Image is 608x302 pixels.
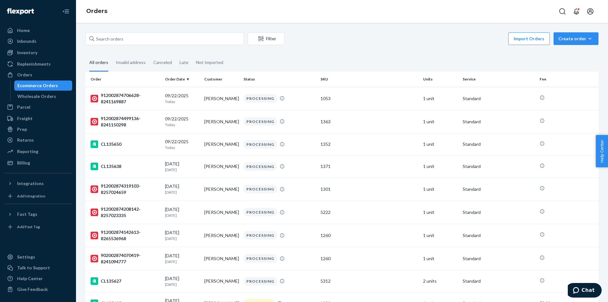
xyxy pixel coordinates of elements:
th: Fee [537,72,598,87]
button: Close Navigation [60,5,72,18]
div: Invalid address [116,54,146,71]
a: Add Integration [4,191,72,201]
td: 2 units [421,270,460,292]
div: [DATE] [165,161,199,172]
a: Home [4,25,72,35]
div: Integrations [17,180,44,187]
td: 1 unit [421,110,460,133]
a: Add Fast Tag [4,222,72,232]
div: 1371 [320,163,418,170]
div: PROCESSING [244,277,277,286]
td: 1 unit [421,87,460,110]
p: Standard [463,163,535,170]
div: 912002874142613-8265536968 [91,229,160,242]
div: CL135650 [91,140,160,148]
iframe: Opens a widget where you can chat to one of our agents [568,283,602,299]
div: Home [17,27,30,34]
a: Help Center [4,273,72,284]
div: PROCESSING [244,162,277,171]
p: [DATE] [165,167,199,172]
p: Today [165,145,199,150]
div: 1260 [320,232,418,239]
div: Canceled [153,54,172,71]
div: PROCESSING [244,140,277,149]
td: 1 unit [421,155,460,177]
td: 1 unit [421,201,460,224]
div: PROCESSING [244,117,277,126]
div: Fast Tags [17,211,37,217]
td: 1 unit [421,247,460,270]
button: Help Center [596,135,608,167]
a: Inbounds [4,36,72,46]
div: 1260 [320,255,418,262]
th: Units [421,72,460,87]
p: [DATE] [165,259,199,264]
div: Late [180,54,188,71]
div: Not Imported [196,54,223,71]
div: 912002874706628-8241169887 [91,92,160,105]
div: Talk to Support [17,265,50,271]
p: [DATE] [165,282,199,287]
div: 5222 [320,209,418,215]
p: Standard [463,186,535,192]
th: Order [85,72,162,87]
div: 1053 [320,95,418,102]
div: 912002874319103-8257024659 [91,183,160,196]
p: Standard [463,232,535,239]
div: Prep [17,126,27,132]
a: Wholesale Orders [14,91,73,101]
div: 09/22/2025 [165,138,199,150]
img: Flexport logo [7,8,34,15]
a: Orders [4,70,72,80]
div: 1363 [320,119,418,125]
td: [PERSON_NAME] [202,270,241,292]
a: Inventory [4,48,72,58]
div: 1301 [320,186,418,192]
div: [DATE] [165,253,199,264]
div: Ecommerce Orders [17,82,58,89]
ol: breadcrumbs [81,2,112,21]
button: Filter [248,32,284,45]
a: Ecommerce Orders [14,80,73,91]
div: Settings [17,254,35,260]
button: Give Feedback [4,284,72,294]
a: Prep [4,124,72,134]
a: Returns [4,135,72,145]
a: Billing [4,158,72,168]
td: [PERSON_NAME] [202,224,241,247]
div: Inventory [17,49,37,56]
a: Orders [86,8,107,15]
div: Help Center [17,275,43,282]
button: Create order [554,32,598,45]
div: [DATE] [165,183,199,195]
a: Settings [4,252,72,262]
input: Search orders [85,32,244,45]
th: Status [241,72,318,87]
div: 912002874499136-8241150298 [91,115,160,128]
td: 1 unit [421,177,460,201]
div: Filter [248,35,284,42]
p: Standard [463,141,535,147]
th: Order Date [162,72,202,87]
div: Add Fast Tag [17,224,40,229]
p: [DATE] [165,190,199,195]
th: SKU [318,72,421,87]
div: PROCESSING [244,208,277,216]
div: All orders [89,54,108,72]
div: Orders [17,72,32,78]
div: Create order [558,35,594,42]
div: Inbounds [17,38,36,44]
div: [DATE] [165,206,199,218]
td: [PERSON_NAME] [202,155,241,177]
div: Wholesale Orders [17,93,56,100]
div: Customer [204,76,238,82]
button: Integrations [4,178,72,189]
div: PROCESSING [244,185,277,193]
td: 1 unit [421,133,460,155]
button: Talk to Support [4,263,72,273]
p: Standard [463,95,535,102]
div: Give Feedback [17,286,48,292]
p: [DATE] [165,213,199,218]
div: Billing [17,160,30,166]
